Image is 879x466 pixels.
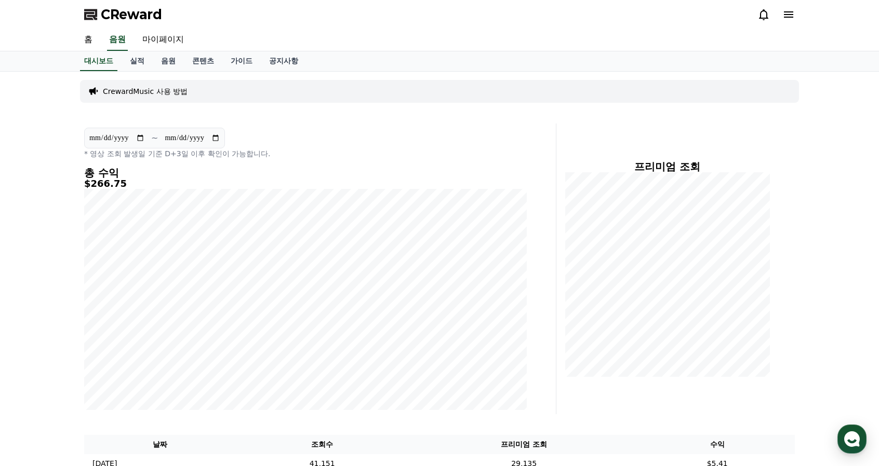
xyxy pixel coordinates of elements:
[76,29,101,51] a: 홈
[80,51,117,71] a: 대시보드
[84,167,527,179] h4: 총 수익
[261,51,307,71] a: 공지사항
[222,51,261,71] a: 가이드
[107,29,128,51] a: 음원
[122,51,153,71] a: 실적
[103,86,188,97] a: CrewardMusic 사용 방법
[236,435,408,454] th: 조회수
[184,51,222,71] a: 콘텐츠
[151,132,158,144] p: ~
[640,435,795,454] th: 수익
[84,179,527,189] h5: $266.75
[84,435,236,454] th: 날짜
[565,161,770,172] h4: 프리미엄 조회
[84,6,162,23] a: CReward
[101,6,162,23] span: CReward
[408,435,640,454] th: 프리미엄 조회
[84,148,527,159] p: * 영상 조회 발생일 기준 D+3일 이후 확인이 가능합니다.
[134,29,192,51] a: 마이페이지
[153,51,184,71] a: 음원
